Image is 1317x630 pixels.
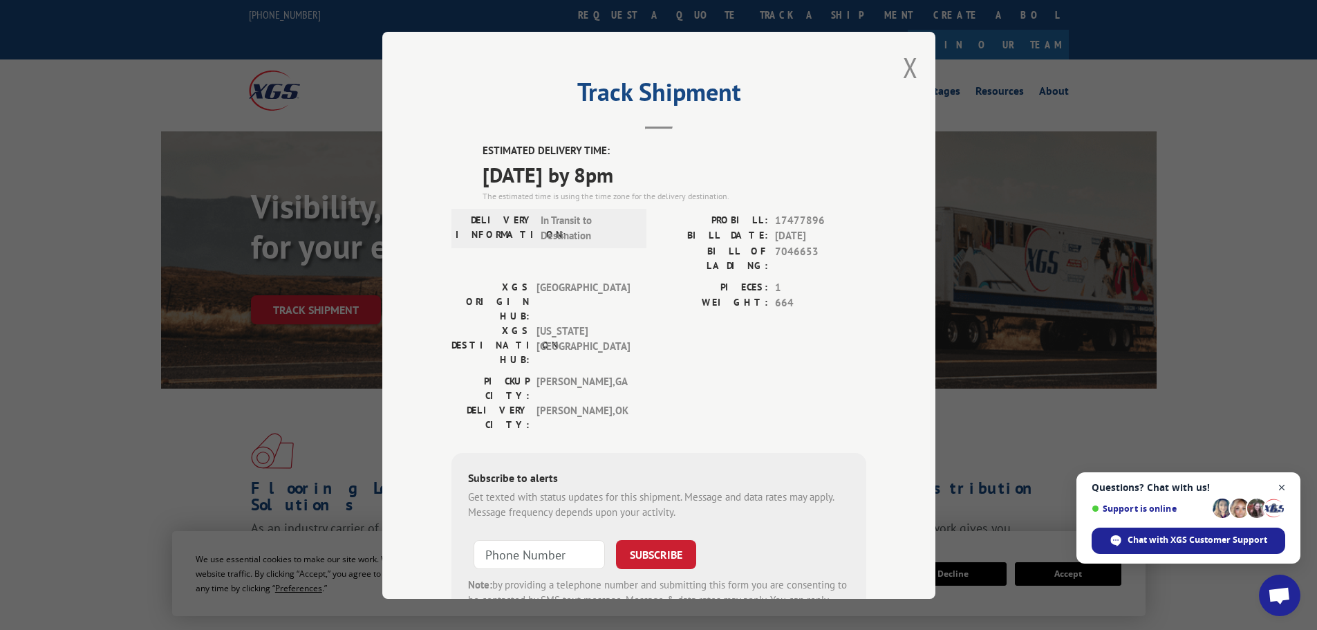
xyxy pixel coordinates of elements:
span: [DATE] [775,228,866,244]
label: XGS ORIGIN HUB: [451,279,530,323]
span: In Transit to Destination [541,212,634,243]
div: Open chat [1259,575,1300,616]
input: Phone Number [474,539,605,568]
label: PIECES: [659,279,768,295]
span: [GEOGRAPHIC_DATA] [536,279,630,323]
div: Chat with XGS Customer Support [1092,528,1285,554]
span: 17477896 [775,212,866,228]
span: 664 [775,295,866,311]
div: Get texted with status updates for this shipment. Message and data rates may apply. Message frequ... [468,489,850,520]
label: PROBILL: [659,212,768,228]
div: Subscribe to alerts [468,469,850,489]
span: 7046653 [775,243,866,272]
span: [DATE] by 8pm [483,158,866,189]
span: [US_STATE][GEOGRAPHIC_DATA] [536,323,630,367]
span: 1 [775,279,866,295]
label: PICKUP CITY: [451,373,530,402]
label: XGS DESTINATION HUB: [451,323,530,367]
label: ESTIMATED DELIVERY TIME: [483,143,866,159]
h2: Track Shipment [451,82,866,109]
label: DELIVERY CITY: [451,402,530,432]
span: [PERSON_NAME] , GA [536,373,630,402]
label: WEIGHT: [659,295,768,311]
div: by providing a telephone number and submitting this form you are consenting to be contacted by SM... [468,577,850,624]
span: Support is online [1092,503,1208,514]
strong: Note: [468,577,492,591]
span: Close chat [1273,479,1291,497]
div: The estimated time is using the time zone for the delivery destination. [483,189,866,202]
button: Close modal [903,49,918,86]
span: Chat with XGS Customer Support [1128,534,1267,546]
span: [PERSON_NAME] , OK [536,402,630,432]
label: BILL OF LADING: [659,243,768,272]
button: SUBSCRIBE [616,539,696,568]
label: DELIVERY INFORMATION: [456,212,534,243]
label: BILL DATE: [659,228,768,244]
span: Questions? Chat with us! [1092,482,1285,493]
